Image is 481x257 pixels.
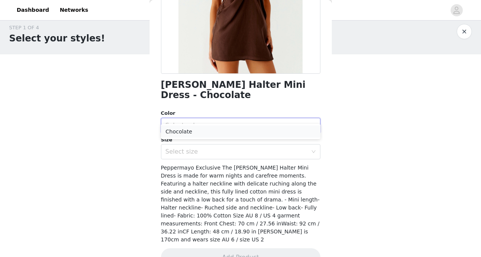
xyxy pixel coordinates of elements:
div: Size [161,136,320,144]
div: avatar [453,4,460,16]
div: Select color [166,122,308,129]
div: Select size [166,148,308,155]
div: Color [161,109,320,117]
div: STEP 1 OF 4 [9,24,105,32]
a: Dashboard [12,2,54,19]
h1: [PERSON_NAME] Halter Mini Dress - Chocolate [161,80,320,100]
h1: Select your styles! [9,32,105,45]
a: Networks [55,2,93,19]
i: icon: down [311,123,316,128]
li: Chocolate [161,125,320,138]
i: icon: down [311,149,316,155]
span: Peppermayo Exclusive The [PERSON_NAME] Halter Mini Dress is made for warm nights and carefree mom... [161,165,320,243]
